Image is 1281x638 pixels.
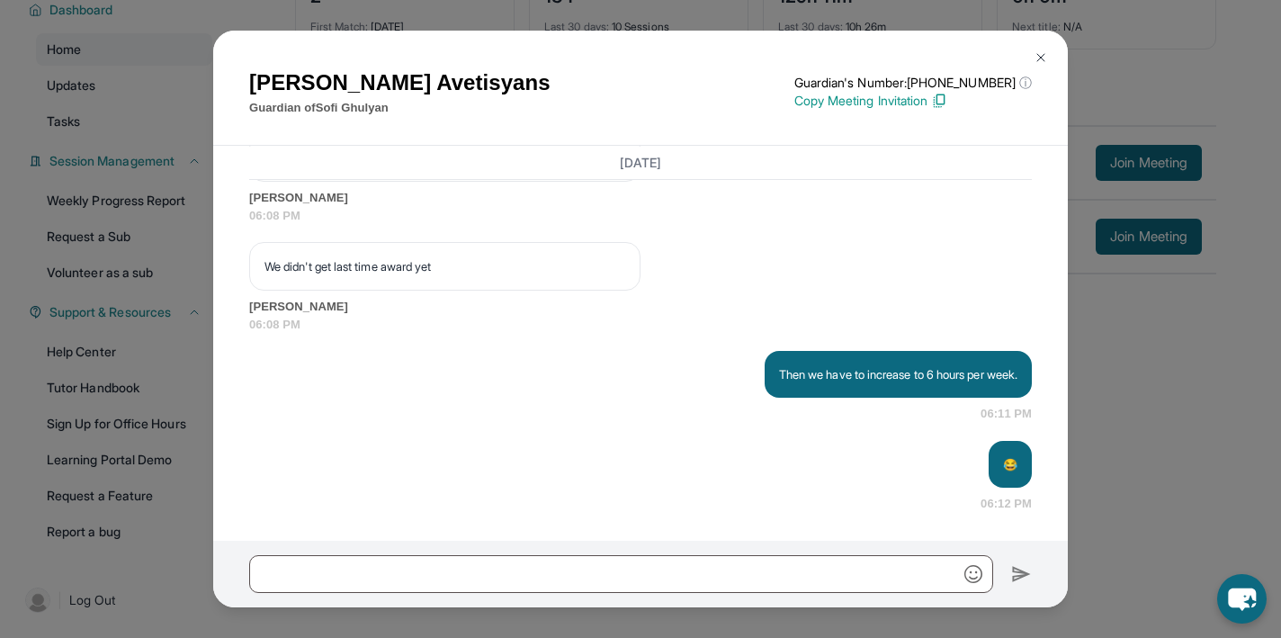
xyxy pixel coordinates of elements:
[249,298,1032,316] span: [PERSON_NAME]
[249,99,551,117] p: Guardian of Sofi Ghulyan
[981,495,1032,513] span: 06:12 PM
[1011,563,1032,585] img: Send icon
[1034,50,1048,65] img: Close Icon
[249,67,551,99] h1: [PERSON_NAME] Avetisyans
[249,189,1032,207] span: [PERSON_NAME]
[1217,574,1267,624] button: chat-button
[249,153,1032,171] h3: [DATE]
[264,257,625,275] p: We didn't get last time award yet
[931,93,947,109] img: Copy Icon
[249,316,1032,334] span: 06:08 PM
[794,92,1032,110] p: Copy Meeting Invitation
[779,365,1017,383] p: Then we have to increase to 6 hours per week.
[249,207,1032,225] span: 06:08 PM
[964,565,982,583] img: Emoji
[981,405,1032,423] span: 06:11 PM
[1019,74,1032,92] span: ⓘ
[1003,455,1017,473] p: 😂
[794,74,1032,92] p: Guardian's Number: [PHONE_NUMBER]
